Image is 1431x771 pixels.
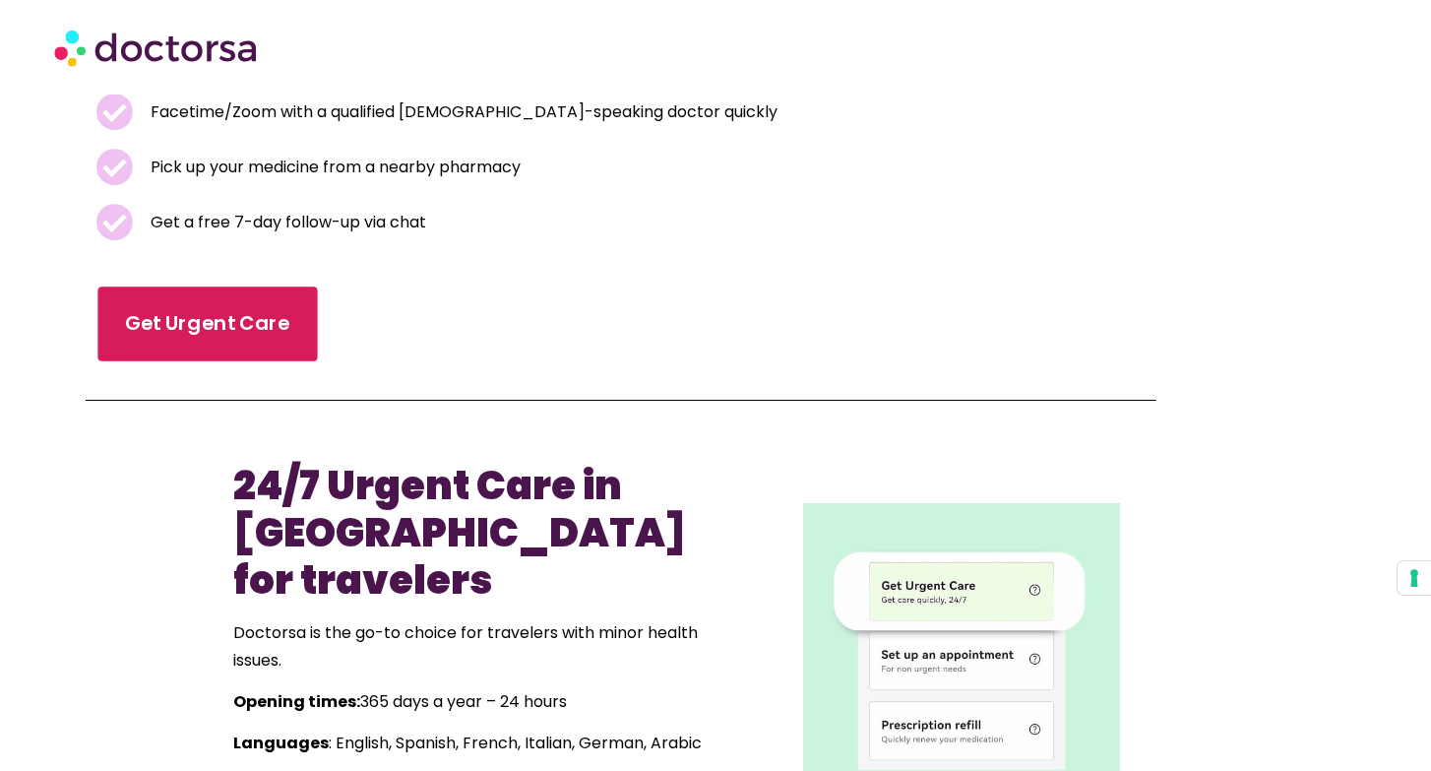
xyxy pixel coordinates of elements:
p: Doctorsa is the go-to choice for travelers with minor health issues. [233,619,706,675]
b: Languages [233,732,329,754]
span: Get a free 7-day follow-up via chat [146,209,426,236]
p: 365 days a year – 24 hours [233,688,706,716]
p: : English, Spanish, French, Italian, German, Arabic [233,730,706,757]
span: Pick up your medicine from a nearby pharmacy [146,154,521,181]
b: 24/7 Urgent Care in [GEOGRAPHIC_DATA] for travelers [233,458,686,608]
b: Opening times: [233,690,360,713]
a: Get Urgent Care [98,287,318,361]
button: Your consent preferences for tracking technologies [1398,561,1431,595]
span: Get Urgent Care [126,309,290,338]
span: Facetime/Zoom with a qualified [DEMOGRAPHIC_DATA]-speaking doctor quickly [146,98,778,126]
